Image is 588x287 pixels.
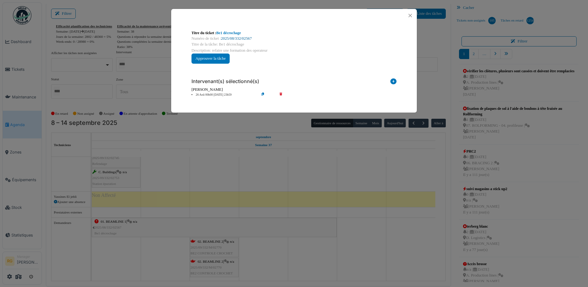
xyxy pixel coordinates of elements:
[221,36,252,41] a: 2025/08/332/02567
[390,78,397,87] i: Ajouter
[191,78,259,84] h6: Intervenant(s) sélectionné(s)
[191,48,397,54] div: Description: refaire une formation des operateur
[191,54,230,64] button: Approuver la tâche
[191,87,397,93] div: [PERSON_NAME]
[191,42,397,47] div: Titre de la tâche: Be1 décrochage
[406,11,414,20] button: Close
[191,30,397,36] div: Titre du ticket :
[216,31,241,35] a: Be1 décrochage
[191,36,397,42] div: Numéro de ticket :
[188,93,259,97] li: 26 Aoû 00h00 [DATE] 23h59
